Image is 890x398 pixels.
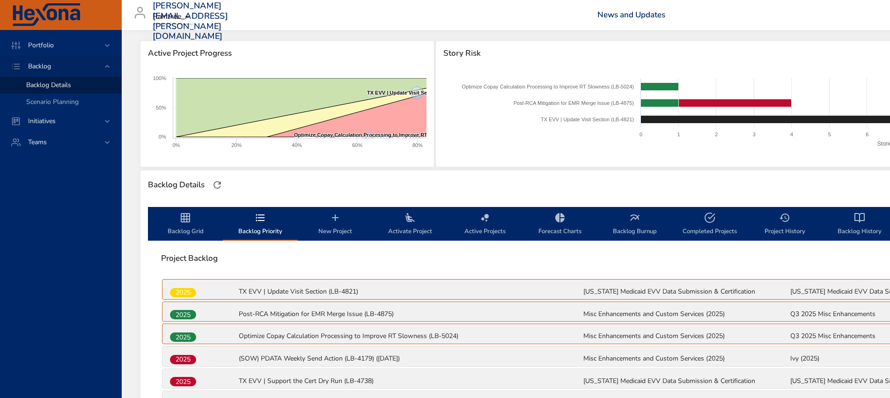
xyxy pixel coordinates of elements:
[153,1,228,41] h3: [PERSON_NAME][EMAIL_ADDRESS][PERSON_NAME][DOMAIN_NAME]
[462,84,634,89] text: Optimize Copay Calculation Processing to Improve RT Slowness (LB-5024)
[352,142,362,148] text: 60%
[583,287,788,296] p: [US_STATE] Medicaid EVV Data Submission & Certification
[21,138,54,147] span: Teams
[583,310,788,319] p: Misc Enhancements and Custom Services (2025)
[153,9,193,24] div: Raintree
[154,212,217,237] span: Backlog Grid
[148,49,427,58] span: Active Project Progress
[453,212,517,237] span: Active Projects
[11,3,81,27] img: Hexona
[170,310,196,319] div: 2025
[26,81,71,89] span: Backlog Details
[239,332,581,341] p: Optimize Copay Calculation Processing to Improve RT Slowness (LB-5024)
[412,142,423,148] text: 80%
[528,212,592,237] span: Forecast Charts
[583,376,788,386] p: [US_STATE] Medicaid EVV Data Submission & Certification
[753,212,816,237] span: Project History
[21,62,59,71] span: Backlog
[153,75,166,81] text: 100%
[159,134,166,140] text: 0%
[26,97,79,106] span: Scenario Planning
[170,354,196,364] span: 2025
[170,288,196,297] div: 2025
[367,90,464,96] text: TX EVV | Update Visit Section (LB-4821)
[597,9,665,20] a: News and Updates
[640,132,642,137] text: 0
[156,105,166,111] text: 50%
[170,287,196,297] span: 2025
[378,212,442,237] span: Activate Project
[231,142,242,148] text: 20%
[21,41,61,50] span: Portfolio
[677,132,680,137] text: 1
[172,142,180,148] text: 0%
[170,377,196,387] span: 2025
[239,354,581,363] p: (SOW) PDATA Weekly Send Action (LB-4179) ([DATE])
[541,117,634,122] text: TX EVV | Update Visit Section (LB-4821)
[170,310,196,320] span: 2025
[239,287,581,296] p: TX EVV | Update Visit Section (LB-4821)
[514,100,634,106] text: Post-RCA Mitigation for EMR Merge Issue (LB-4875)
[239,376,581,386] p: TX EVV | Support the Cert Dry Run (LB-4738)
[715,132,718,137] text: 2
[790,132,793,137] text: 4
[678,212,742,237] span: Completed Projects
[170,377,196,386] div: 2025
[239,310,581,319] p: Post-RCA Mitigation for EMR Merge Issue (LB-4875)
[583,354,788,363] p: Misc Enhancements and Custom Services (2025)
[170,355,196,364] div: 2025
[828,132,831,137] text: 5
[603,212,667,237] span: Backlog Burnup
[583,332,788,341] p: Misc Enhancements and Custom Services (2025)
[294,132,478,138] text: Optimize Copay Calculation Processing to Improve RT Slowness (LB-5024)
[170,332,196,342] span: 2025
[866,132,868,137] text: 6
[228,212,292,237] span: Backlog Priority
[145,177,207,192] div: Backlog Details
[303,212,367,237] span: New Project
[21,117,63,125] span: Initiatives
[210,178,224,192] button: Refresh Page
[292,142,302,148] text: 40%
[753,132,756,137] text: 3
